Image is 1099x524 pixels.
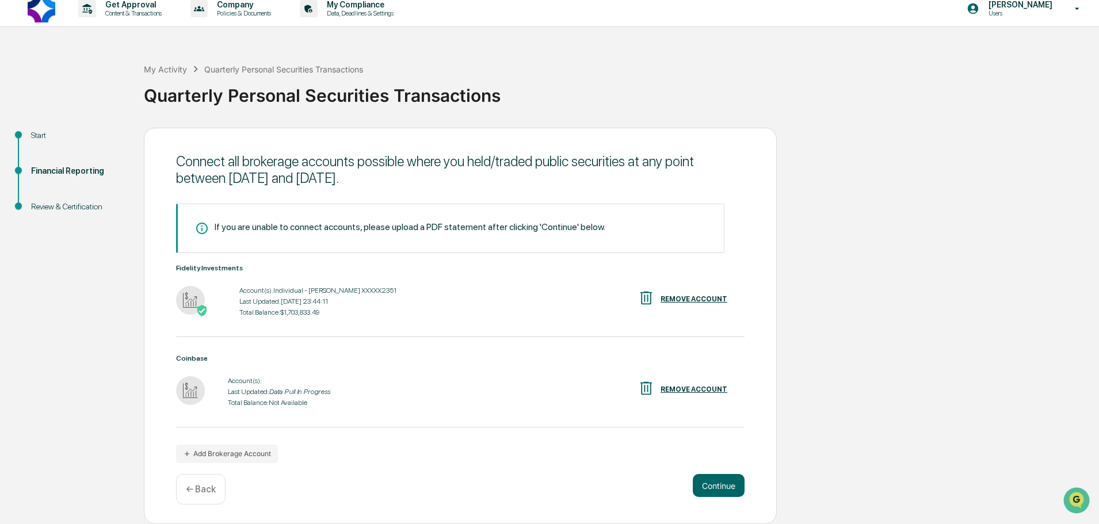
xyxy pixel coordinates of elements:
[12,88,32,109] img: 1746055101610-c473b297-6a78-478c-a979-82029cc54cd1
[7,162,77,183] a: 🔎Data Lookup
[81,194,139,204] a: Powered byPylon
[144,76,1093,106] div: Quarterly Personal Securities Transactions
[95,145,143,156] span: Attestations
[228,377,330,385] div: Account(s):
[39,100,146,109] div: We're available if you need us!
[12,146,21,155] div: 🖐️
[318,9,399,17] p: Data, Deadlines & Settings
[176,264,745,272] div: Fidelity Investments
[12,168,21,177] div: 🔎
[269,388,330,396] i: Data Pull In Progress
[204,64,363,74] div: Quarterly Personal Securities Transactions
[23,167,72,178] span: Data Lookup
[661,385,727,393] div: REMOVE ACCOUNT
[239,286,396,294] div: Account(s): Individual - [PERSON_NAME] XXXXX2351
[79,140,147,161] a: 🗄️Attestations
[1062,486,1093,517] iframe: Open customer support
[115,195,139,204] span: Pylon
[12,24,209,43] p: How can we help?
[239,308,396,316] div: Total Balance: $1,703,833.49
[7,140,79,161] a: 🖐️Preclearance
[96,9,167,17] p: Content & Transactions
[186,484,216,495] p: ← Back
[638,380,655,397] img: REMOVE ACCOUNT
[208,9,277,17] p: Policies & Documents
[144,64,187,74] div: My Activity
[176,286,205,315] img: Fidelity Investments - Active
[196,305,208,316] img: Active
[228,388,330,396] div: Last Updated:
[693,474,745,497] button: Continue
[31,165,125,177] div: Financial Reporting
[83,146,93,155] div: 🗄️
[638,289,655,307] img: REMOVE ACCOUNT
[196,91,209,105] button: Start new chat
[31,201,125,213] div: Review & Certification
[176,354,745,362] div: Coinbase
[176,445,278,463] button: Add Brokerage Account
[215,221,605,232] div: If you are unable to connect accounts, please upload a PDF statement after clicking 'Continue' be...
[239,297,396,305] div: Last Updated: [DATE] 23:44:11
[228,399,330,407] div: Total Balance: Not Available
[31,129,125,141] div: Start
[23,145,74,156] span: Preclearance
[176,376,205,405] img: Coinbase - Data Pull In Progress
[661,295,727,303] div: REMOVE ACCOUNT
[39,88,189,100] div: Start new chat
[176,153,745,186] div: Connect all brokerage accounts possible where you held/traded public securities at any point betw...
[979,9,1058,17] p: Users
